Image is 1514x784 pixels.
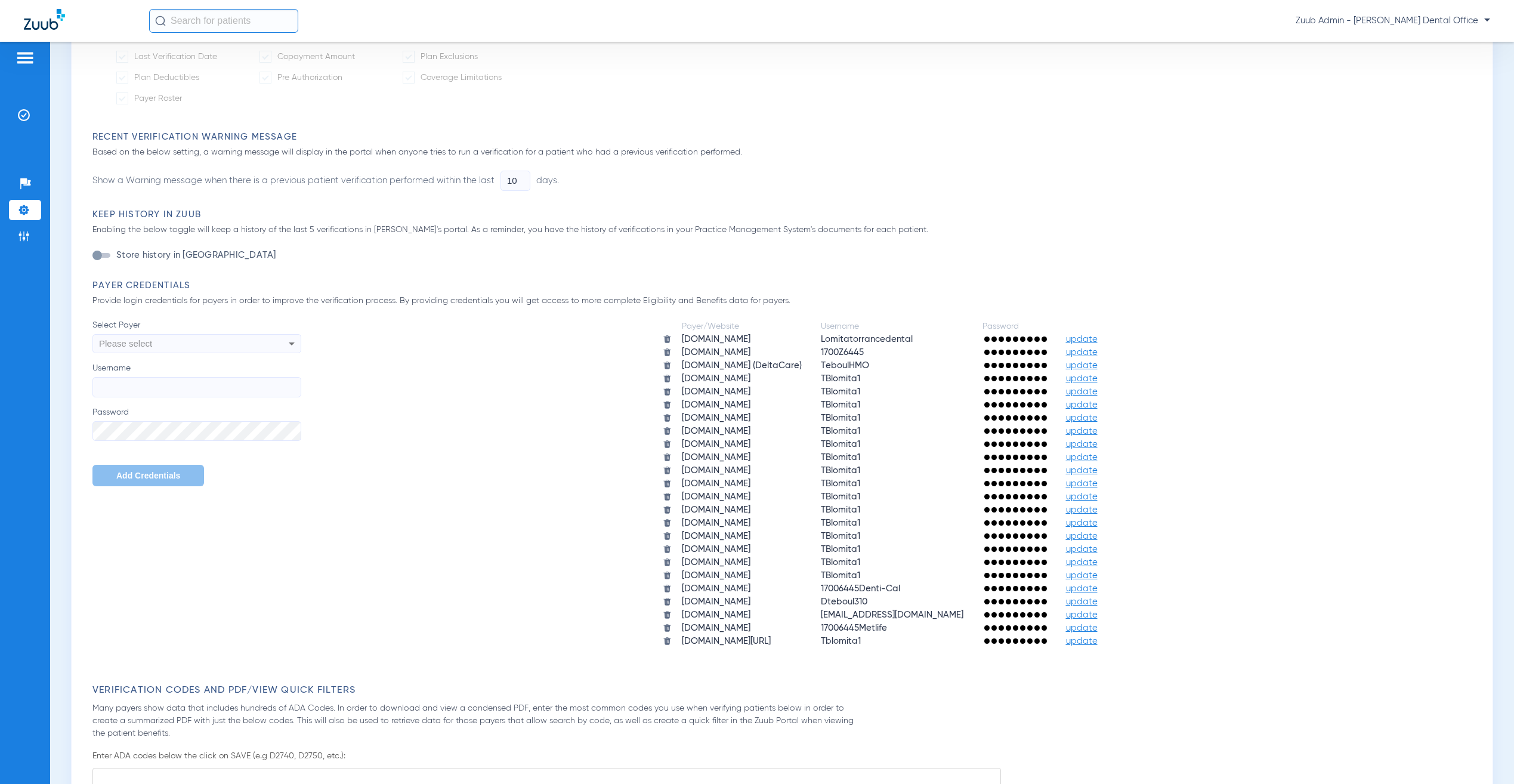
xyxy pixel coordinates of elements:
h3: Payer Credentials [92,280,1478,292]
span: Select Payer [92,319,301,331]
td: [DOMAIN_NAME] [673,557,811,569]
span: update [1066,374,1098,383]
p: Enter ADA codes below the click on SAVE (e.g D2740, D2750, etc.): [92,750,1478,762]
td: [DOMAIN_NAME] [673,439,811,450]
li: Show a Warning message when there is a previous patient verification performed within the last days. [92,171,559,191]
span: update [1066,558,1098,567]
h3: Verification Codes and PDF/View Quick Filters [92,684,1478,696]
span: Dteboul310 [821,597,867,606]
input: Search for patients [149,9,298,33]
span: TBlomita1 [821,558,860,567]
span: Plan Exclusions [421,53,478,61]
span: update [1066,610,1098,619]
span: 17006445Denti-Cal [821,584,900,593]
td: [DOMAIN_NAME] (DeltaCare) [673,360,811,372]
img: Search Icon [155,16,166,26]
span: update [1066,624,1098,632]
img: Zuub Logo [24,9,65,30]
img: trash.svg [663,374,672,383]
span: TBlomita1 [821,400,860,409]
h3: Recent Verification Warning Message [92,131,1478,143]
td: [DOMAIN_NAME] [673,399,811,411]
span: update [1066,505,1098,514]
img: trash.svg [663,387,672,396]
input: Password [92,421,301,442]
span: update [1066,466,1098,475]
span: TBlomita1 [821,479,860,488]
td: [DOMAIN_NAME] [673,465,811,477]
span: Payer Roster [134,94,182,103]
td: [DOMAIN_NAME] [673,504,811,516]
span: Coverage Limitations [421,73,502,82]
img: trash.svg [663,518,672,527]
button: Add Credentials [92,465,204,486]
label: Store history in [GEOGRAPHIC_DATA] [114,249,276,261]
span: Last Verification Date [134,53,217,61]
span: 1700Z6445 [821,348,864,357]
td: [DOMAIN_NAME] [673,544,811,555]
span: update [1066,361,1098,370]
span: TBlomita1 [821,492,860,501]
span: update [1066,453,1098,462]
label: Username [92,362,301,397]
span: TeboulHMO [821,361,869,370]
img: trash.svg [663,400,672,409]
span: update [1066,413,1098,422]
span: update [1066,335,1098,344]
img: trash.svg [663,597,672,606]
iframe: Chat Widget [1454,727,1514,784]
img: trash.svg [663,479,672,488]
span: TBlomita1 [821,545,860,554]
img: trash.svg [663,505,672,514]
img: trash.svg [663,610,672,619]
span: TBlomita1 [821,518,860,527]
span: Lomitatorrancedental [821,335,913,344]
span: Tblomita1 [821,637,861,646]
td: [DOMAIN_NAME] [673,517,811,529]
span: TBlomita1 [821,374,860,383]
span: update [1066,597,1098,606]
td: [DOMAIN_NAME] [673,570,811,582]
span: TBlomita1 [821,505,860,514]
img: trash.svg [663,637,672,646]
img: trash.svg [663,361,672,370]
img: trash.svg [663,492,672,501]
img: trash.svg [663,466,672,475]
span: update [1066,518,1098,527]
span: Plan Deductibles [134,73,199,82]
span: TBlomita1 [821,440,860,449]
p: Many payers show data that includes hundreds of ADA Codes. In order to download and view a conden... [92,702,854,740]
label: Password [92,406,301,442]
td: [DOMAIN_NAME] [673,583,811,595]
span: update [1066,440,1098,449]
span: TBlomita1 [821,453,860,462]
td: [DOMAIN_NAME] [673,452,811,464]
span: update [1066,348,1098,357]
input: Username [92,377,301,397]
span: update [1066,479,1098,488]
span: Add Credentials [116,471,180,480]
span: Please select [99,338,152,348]
td: [DOMAIN_NAME] [673,609,811,621]
span: Copayment Amount [277,53,355,61]
img: trash.svg [663,413,672,422]
span: TBlomita1 [821,466,860,475]
img: trash.svg [663,427,672,436]
span: update [1066,387,1098,396]
span: 17006445Metlife [821,624,887,632]
p: Based on the below setting, a warning message will display in the portal when anyone tries to run... [92,146,1478,159]
img: trash.svg [663,453,672,462]
td: [DOMAIN_NAME] [673,386,811,398]
span: update [1066,492,1098,501]
td: [DOMAIN_NAME] [673,373,811,385]
td: [DOMAIN_NAME] [673,347,811,359]
span: [EMAIL_ADDRESS][DOMAIN_NAME] [821,610,963,619]
td: [DOMAIN_NAME] [673,530,811,542]
td: Payer/Website [673,320,811,332]
span: Zuub Admin - [PERSON_NAME] Dental Office [1296,15,1490,27]
span: TBlomita1 [821,532,860,541]
img: trash.svg [663,335,672,344]
td: [DOMAIN_NAME] [673,596,811,608]
td: Password [974,320,1056,332]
